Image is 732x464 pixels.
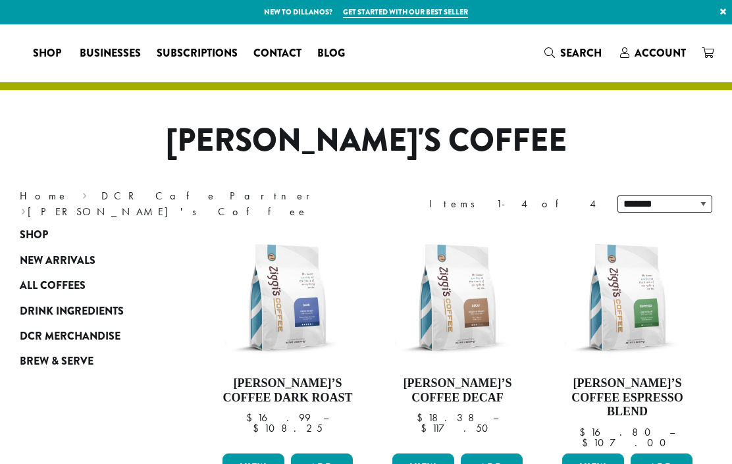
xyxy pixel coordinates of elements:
bdi: 16.80 [579,425,657,439]
a: Get started with our best seller [343,7,468,18]
a: All Coffees [20,273,163,298]
span: › [21,199,26,220]
img: Ziggis-Espresso-Blend-12-oz.png [559,229,696,366]
span: Account [635,45,686,61]
a: Search [536,42,612,64]
span: Shop [33,45,61,62]
span: $ [421,421,432,435]
nav: Breadcrumb [20,188,346,220]
span: Drink Ingredients [20,303,124,320]
span: Contact [253,45,301,62]
span: $ [579,425,590,439]
span: Businesses [80,45,141,62]
a: Home [20,189,68,203]
span: Brew & Serve [20,353,93,370]
bdi: 16.99 [246,411,311,425]
a: DCR Cafe Partner [101,189,319,203]
span: $ [246,411,257,425]
span: Shop [20,227,48,244]
span: Blog [317,45,345,62]
span: – [323,411,328,425]
span: New Arrivals [20,253,95,269]
span: $ [417,411,428,425]
bdi: 108.25 [253,421,323,435]
h4: [PERSON_NAME]’s Coffee Dark Roast [219,376,356,405]
img: Ziggis-Decaf-Blend-12-oz.png [389,229,526,366]
span: Subscriptions [157,45,238,62]
bdi: 107.00 [582,436,672,450]
span: – [493,411,498,425]
span: Search [560,45,602,61]
a: Drink Ingredients [20,298,163,323]
a: DCR Merchandise [20,324,163,349]
h4: [PERSON_NAME]’s Coffee Espresso Blend [559,376,696,419]
a: Shop [20,222,163,247]
h4: [PERSON_NAME]’s Coffee Decaf [389,376,526,405]
a: Shop [25,43,72,64]
span: – [669,425,675,439]
span: $ [582,436,593,450]
bdi: 117.50 [421,421,494,435]
div: Items 1-4 of 4 [429,196,598,212]
a: Brew & Serve [20,349,163,374]
span: $ [253,421,264,435]
img: Ziggis-Dark-Blend-12-oz.png [219,229,356,366]
span: › [82,184,87,204]
h1: [PERSON_NAME]'s Coffee [10,122,722,160]
a: [PERSON_NAME]’s Coffee Dark Roast [219,229,356,448]
a: New Arrivals [20,248,163,273]
span: All Coffees [20,278,86,294]
a: [PERSON_NAME]’s Coffee Decaf [389,229,526,448]
span: DCR Merchandise [20,328,120,345]
bdi: 18.38 [417,411,481,425]
a: [PERSON_NAME]’s Coffee Espresso Blend [559,229,696,448]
